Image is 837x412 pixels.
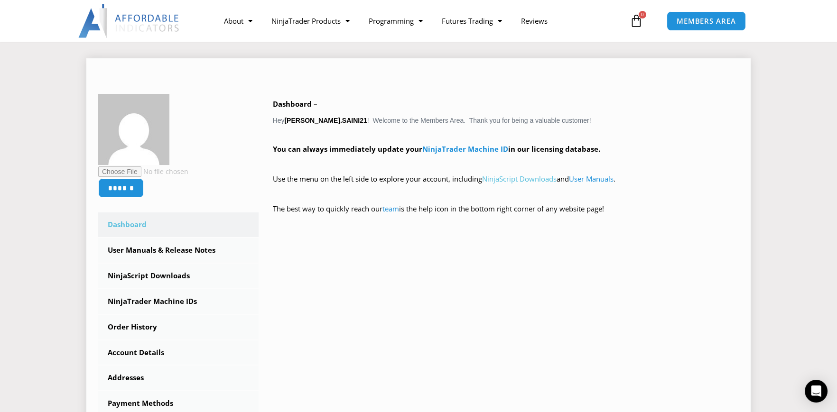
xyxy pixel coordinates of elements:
[98,289,259,314] a: NinjaTrader Machine IDs
[98,264,259,288] a: NinjaScript Downloads
[284,117,367,124] strong: [PERSON_NAME].SAINI21
[382,204,399,213] a: team
[273,173,739,199] p: Use the menu on the left side to explore your account, including and .
[273,98,739,229] div: Hey ! Welcome to the Members Area. Thank you for being a valuable customer!
[615,7,657,35] a: 0
[273,99,317,109] b: Dashboard –
[98,212,259,237] a: Dashboard
[512,10,557,32] a: Reviews
[262,10,359,32] a: NinjaTrader Products
[639,11,646,18] span: 0
[214,10,262,32] a: About
[569,174,614,183] a: User Manuals
[98,315,259,339] a: Order History
[482,174,557,183] a: NinjaScript Downloads
[78,4,180,38] img: LogoAI | Affordable Indicators – NinjaTrader
[273,144,600,154] strong: You can always immediately update your in our licensing database.
[98,238,259,263] a: User Manuals & Release Notes
[98,366,259,390] a: Addresses
[98,340,259,365] a: Account Details
[677,18,736,25] span: MEMBERS AREA
[805,380,828,403] div: Open Intercom Messenger
[432,10,512,32] a: Futures Trading
[214,10,627,32] nav: Menu
[359,10,432,32] a: Programming
[422,144,508,154] a: NinjaTrader Machine ID
[273,202,739,229] p: The best way to quickly reach our is the help icon in the bottom right corner of any website page!
[667,11,746,31] a: MEMBERS AREA
[98,94,169,165] img: 3f3111a2e048e8314a2f40e2315bb215535ad32133cde3a5c36914e4d21745d2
